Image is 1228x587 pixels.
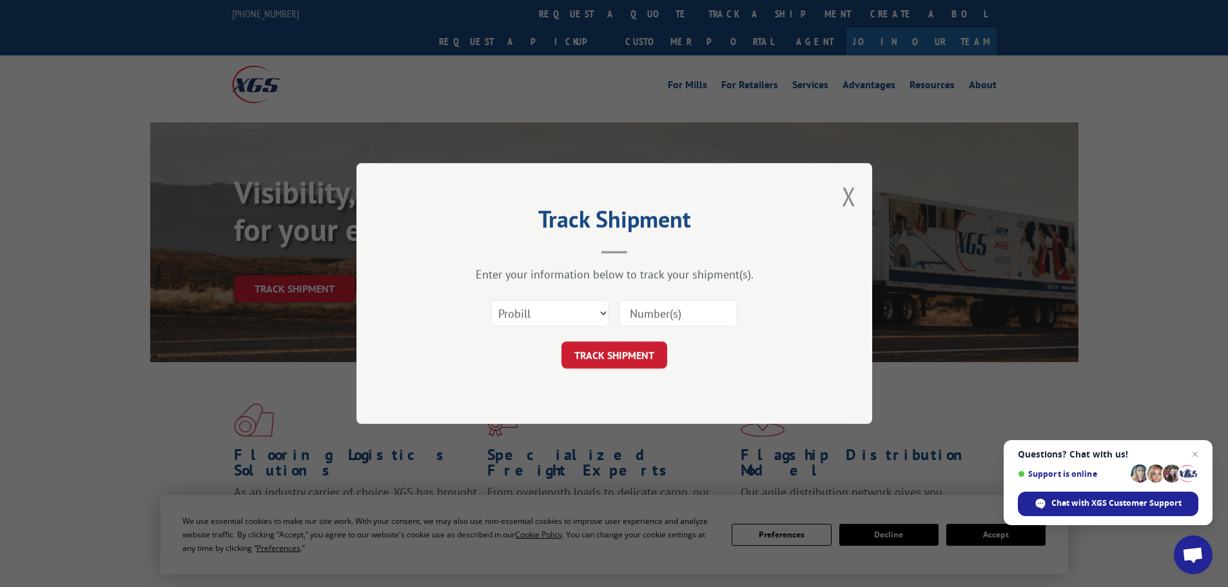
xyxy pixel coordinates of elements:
[1187,447,1203,462] span: Close chat
[1018,492,1198,516] div: Chat with XGS Customer Support
[1174,535,1213,574] div: Open chat
[619,300,737,327] input: Number(s)
[561,342,667,369] button: TRACK SHIPMENT
[421,267,808,282] div: Enter your information below to track your shipment(s).
[1018,449,1198,459] span: Questions? Chat with us!
[421,210,808,235] h2: Track Shipment
[842,179,856,213] button: Close modal
[1018,469,1126,479] span: Support is online
[1051,497,1182,509] span: Chat with XGS Customer Support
